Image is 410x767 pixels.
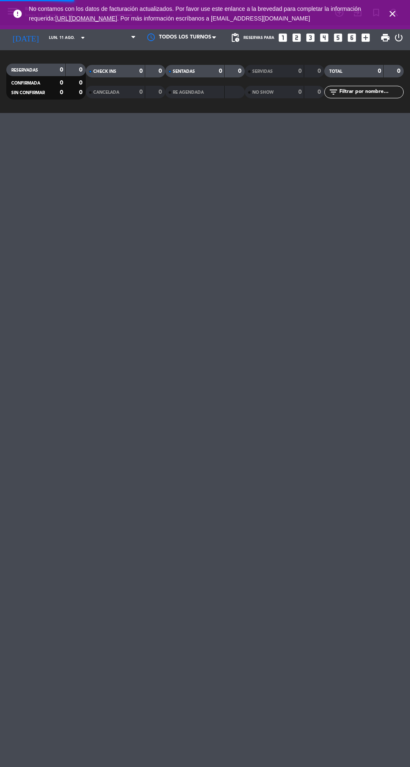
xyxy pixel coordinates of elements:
[291,32,302,43] i: looks_two
[173,90,204,95] span: RE AGENDADA
[60,90,63,95] strong: 0
[117,15,310,22] a: . Por más información escríbanos a [EMAIL_ADDRESS][DOMAIN_NAME]
[243,36,274,40] span: Reservas para
[329,69,342,74] span: TOTAL
[328,87,338,97] i: filter_list
[319,32,330,43] i: looks_4
[230,33,240,43] span: pending_actions
[60,67,63,73] strong: 0
[78,33,88,43] i: arrow_drop_down
[11,91,45,95] span: SIN CONFIRMAR
[6,29,45,46] i: [DATE]
[346,32,357,43] i: looks_6
[252,69,273,74] span: SERVIDAS
[298,68,302,74] strong: 0
[11,68,38,72] span: RESERVADAS
[79,90,84,95] strong: 0
[305,32,316,43] i: looks_3
[159,68,164,74] strong: 0
[338,87,403,97] input: Filtrar por nombre...
[139,68,143,74] strong: 0
[219,68,222,74] strong: 0
[252,90,274,95] span: NO SHOW
[394,33,404,43] i: power_settings_new
[55,15,117,22] a: [URL][DOMAIN_NAME]
[79,80,84,86] strong: 0
[93,69,116,74] span: CHECK INS
[13,9,23,19] i: error
[333,32,343,43] i: looks_5
[173,69,195,74] span: SENTADAS
[394,25,404,50] div: LOG OUT
[139,89,143,95] strong: 0
[29,5,361,22] span: No contamos con los datos de facturación actualizados. Por favor use este enlance a la brevedad p...
[60,80,63,86] strong: 0
[397,68,402,74] strong: 0
[318,68,323,74] strong: 0
[360,32,371,43] i: add_box
[387,9,397,19] i: close
[79,67,84,73] strong: 0
[298,89,302,95] strong: 0
[159,89,164,95] strong: 0
[277,32,288,43] i: looks_one
[238,68,243,74] strong: 0
[378,68,381,74] strong: 0
[318,89,323,95] strong: 0
[380,33,390,43] span: print
[93,90,119,95] span: CANCELADA
[11,81,40,85] span: CONFIRMADA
